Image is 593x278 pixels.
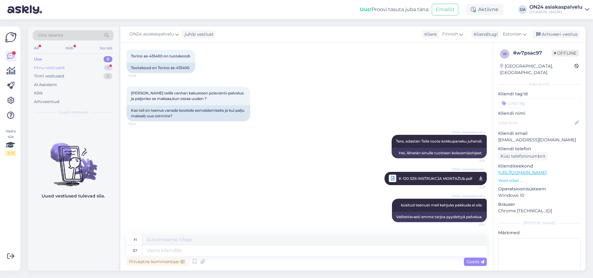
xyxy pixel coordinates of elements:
[34,90,43,96] div: Kõik
[131,54,191,58] span: Torino as-413400 on tuotekoodi.
[127,258,187,266] div: Privaatne kommentaar
[466,4,503,15] div: Aktiivne
[498,152,548,160] div: Küsi telefoninumbrit
[500,63,574,76] div: [GEOGRAPHIC_DATA], [GEOGRAPHIC_DATA]
[28,132,119,187] img: No chats
[127,63,195,73] div: Tootekood on Torino as-413400.
[360,6,429,13] div: Proovi tasuta juba täna:
[5,151,16,156] div: 2 / 3
[498,201,581,208] p: Brauser
[498,98,581,108] input: Lisa tag
[498,119,574,126] input: Lisa nimi
[452,167,485,172] span: ON24 asiakaspalvelu
[133,245,137,256] div: et
[129,31,174,38] span: ON24 asiakaspalvelu
[128,73,152,78] span: 10:39
[498,110,581,117] p: Kliendi nimi
[401,203,482,207] span: küsitud teenust meil kahjuks pakkuda ei ole.
[529,10,582,15] div: [DOMAIN_NAME]
[34,65,65,71] div: Minu vestlused
[103,73,112,79] div: 0
[462,222,485,227] span: 11:12
[396,139,482,143] span: Tere, edastan Teile toote kokkupaneku juhendi.
[360,6,372,12] b: Uus!
[34,56,42,62] div: Uus
[385,172,487,185] a: ON24 asiakaspalveluK-120 SZ6 INSTRUKCJA MONTAŻUb.pdf11:11
[462,184,485,191] span: 11:11
[59,110,88,115] span: Uued vestlused
[422,31,437,38] div: Klient
[466,259,484,264] span: Saada
[128,122,152,126] span: 10:41
[529,5,589,15] a: ON24 asiakaspalvelu[DOMAIN_NAME]
[532,30,580,39] div: Arhiveeri vestlus
[64,44,75,52] div: Web
[127,105,250,121] div: Kas teil on teenus vanade kookide eemaldamiseks ja kui palju maksab uue ostmine?
[471,31,498,38] div: Klienditugi
[38,32,63,39] span: Otsi kliente
[498,178,581,183] p: Vaata edasi ...
[34,99,59,105] div: Arhiveeritud
[134,234,137,245] div: fi
[498,163,581,169] p: Klienditeekond
[498,146,581,152] p: Kliendi telefon
[462,159,485,163] span: 11:11
[33,44,40,52] div: All
[552,50,579,56] span: Offline
[518,5,527,14] div: OA
[503,52,507,56] span: w
[5,128,16,156] div: Vaata siia
[503,31,522,38] span: Estonian
[432,4,458,15] button: Emailid
[498,192,581,199] p: Windows 10
[498,230,581,236] p: Märkmed
[103,56,112,62] div: 0
[392,148,487,158] div: Hei, lähetän sinulle tuotteen kokoamisohjeet.
[34,73,64,79] div: Tiimi vestlused
[498,81,581,87] div: Kliendi info
[498,186,581,192] p: Operatsioonisüsteem
[42,193,105,199] p: Uued vestlused tulevad siia.
[5,31,17,43] img: Askly Logo
[104,65,112,71] div: 7
[442,31,458,38] span: Finnish
[392,212,487,222] div: Valitettavasti emme tarjoa pyydettyä palvelua.
[498,170,547,175] a: [URL][DOMAIN_NAME]
[498,130,581,137] p: Kliendi email
[34,82,57,88] div: AI Assistent
[513,49,552,57] div: # w7psac97
[182,31,214,38] div: juhib vestlust
[498,220,581,226] div: [PERSON_NAME]
[452,130,485,135] span: ON24 asiakaspalvelu
[131,91,245,101] span: [PERSON_NAME] teillä vanhan kakusteen poisvienti-palvelua ja paljonko se maksaa,kun ostaa uuden ?
[399,175,472,182] span: K-120 SZ6 INSTRUKCJA MONTAŻUb.pdf
[452,194,485,198] span: ON24 asiakaspalvelu
[498,137,581,143] p: [EMAIL_ADDRESS][DOMAIN_NAME]
[99,44,114,52] div: Socials
[498,91,581,97] p: Kliendi tag'id
[498,208,581,214] p: Chrome [TECHNICAL_ID]
[529,5,582,10] div: ON24 asiakaspalvelu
